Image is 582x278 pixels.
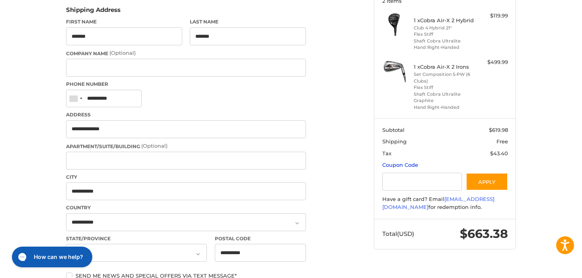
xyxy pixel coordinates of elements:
small: (Optional) [109,50,136,56]
label: First Name [66,18,182,25]
span: Tax [382,150,391,156]
span: Total (USD) [382,230,414,237]
span: $43.40 [490,150,508,156]
iframe: Gorgias live chat messenger [8,244,95,270]
input: Gift Certificate or Coupon Code [382,173,462,191]
a: [EMAIL_ADDRESS][DOMAIN_NAME] [382,196,494,210]
h4: 1 x Cobra Air-X 2 Hybrid [414,17,475,23]
label: Company Name [66,49,306,57]
label: Apartment/Suite/Building [66,142,306,150]
li: Shaft Cobra Ultralite Graphite [414,91,475,104]
span: Subtotal [382,127,405,133]
button: Apply [466,173,508,191]
li: Flex Stiff [414,31,475,38]
div: $499.99 [477,58,508,66]
li: Hand Right-Handed [414,104,475,111]
li: Hand Right-Handed [414,44,475,51]
label: City [66,174,306,181]
li: Set Composition 5-PW (6 Clubs) [414,71,475,84]
iframe: Google Customer Reviews [516,257,582,278]
li: Flex Stiff [414,84,475,91]
span: Shipping [382,138,407,145]
label: Country [66,204,306,211]
span: $619.98 [489,127,508,133]
label: State/Province [66,235,207,242]
small: (Optional) [141,143,167,149]
span: $663.38 [460,226,508,241]
h4: 1 x Cobra Air-X 2 Irons [414,64,475,70]
li: Shaft Cobra Ultralite [414,38,475,44]
label: Postal Code [215,235,306,242]
label: Last Name [190,18,306,25]
div: $119.99 [477,12,508,20]
label: Address [66,111,306,118]
a: Coupon Code [382,162,418,168]
span: Free [496,138,508,145]
label: Phone Number [66,81,306,88]
legend: Shipping Address [66,6,121,18]
div: Have a gift card? Email for redemption info. [382,195,508,211]
li: Club 4 Hybrid 21° [414,25,475,31]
